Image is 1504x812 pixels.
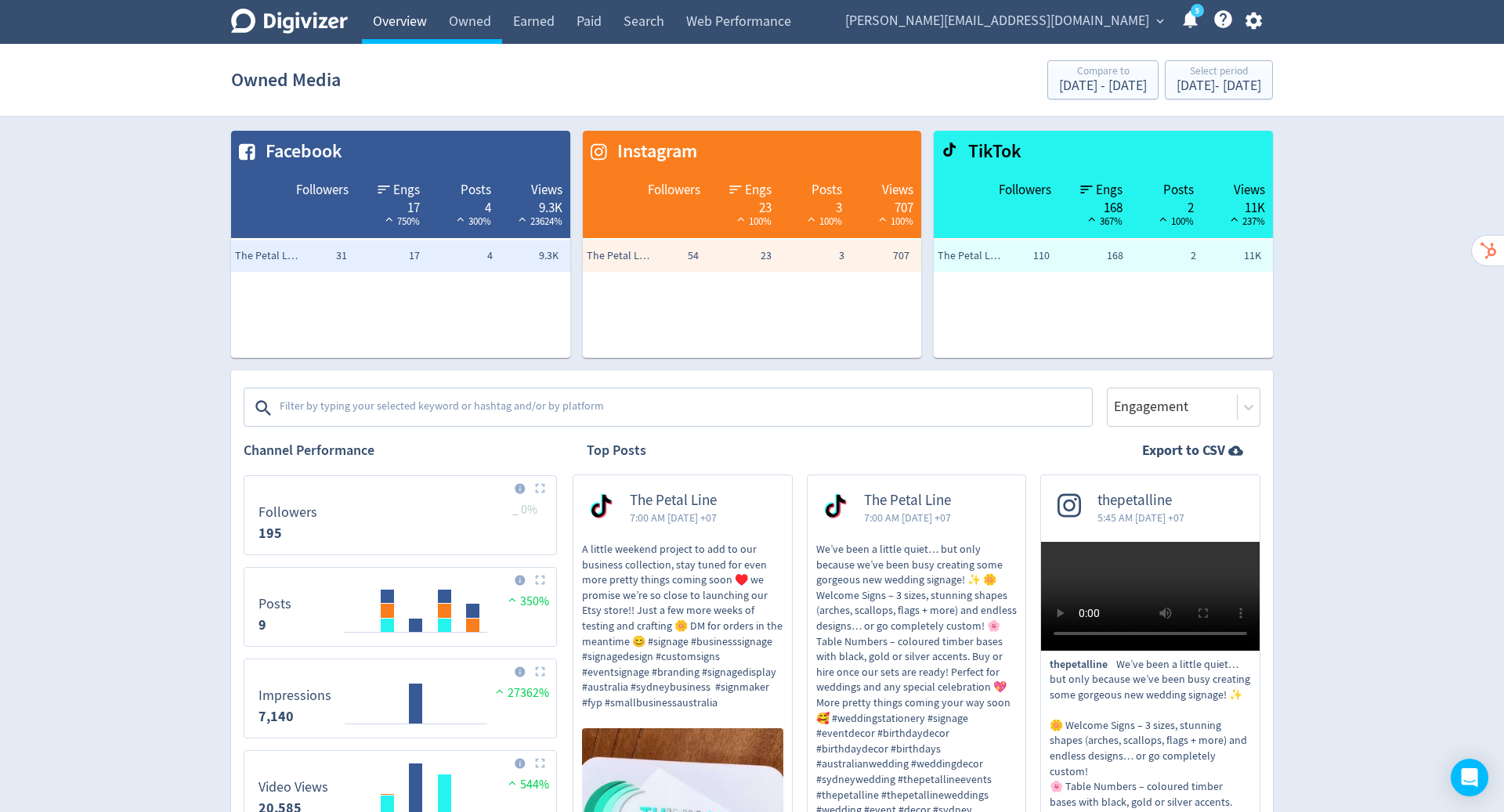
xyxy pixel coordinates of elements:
[864,510,951,525] span: 7:00 AM [DATE] +07
[630,240,703,272] td: 54
[1177,66,1261,79] div: Select period
[583,131,922,358] table: customized table
[492,685,508,697] img: positive-performance.svg
[812,181,842,200] span: Posts
[258,524,282,543] strong: 195
[875,215,913,228] span: 100%
[535,483,545,493] img: Placeholder
[251,574,550,640] svg: Posts 9
[934,131,1273,358] table: customized table
[258,503,317,521] dt: Followers
[435,638,454,649] text: 24/08
[1209,199,1265,211] div: 11K
[733,213,749,225] img: positive-performance-white.svg
[804,213,819,225] img: positive-performance-white.svg
[436,199,491,211] div: 4
[587,441,646,460] h2: Top Posts
[630,510,717,525] span: 7:00 AM [DATE] +07
[1177,79,1261,93] div: [DATE] - [DATE]
[1200,240,1273,272] td: 11K
[1155,215,1194,228] span: 100%
[381,215,420,228] span: 750%
[858,199,913,211] div: 707
[231,55,341,105] h1: Owned Media
[938,248,1000,264] span: The Petal Line
[381,213,397,225] img: positive-performance-white.svg
[1195,5,1199,16] text: 5
[1165,60,1273,99] button: Select period[DATE]- [DATE]
[504,594,520,605] img: positive-performance.svg
[258,687,331,705] dt: Impressions
[393,181,420,200] span: Engs
[535,758,545,768] img: Placeholder
[244,441,557,460] h2: Channel Performance
[1227,215,1265,228] span: 237%
[1059,79,1147,93] div: [DATE] - [DATE]
[231,131,570,358] table: customized table
[1142,441,1225,460] strong: Export to CSV
[407,638,426,649] text: 17/08
[512,502,537,518] span: _ 0%
[1084,213,1100,225] img: positive-performance-black.svg
[251,482,550,548] svg: Followers 195
[882,181,913,200] span: Views
[258,778,328,796] dt: Video Views
[235,248,298,264] span: The Petal Line
[296,181,349,200] span: Followers
[582,542,783,711] p: A little weekend project to add to our business collection, stay tuned for even more pretty thing...
[504,777,520,789] img: positive-performance.svg
[407,730,426,741] text: 17/08
[733,215,772,228] span: 100%
[1163,181,1194,200] span: Posts
[504,777,549,792] span: 544%
[531,181,562,200] span: Views
[378,638,398,649] text: 10/08
[999,181,1051,200] span: Followers
[364,199,420,211] div: 17
[453,215,491,228] span: 300%
[464,638,483,649] text: 31/08
[507,199,562,211] div: 9.3K
[1127,240,1200,272] td: 2
[1096,181,1123,200] span: Engs
[464,730,483,741] text: 31/08
[258,595,291,613] dt: Posts
[609,139,697,165] span: Instagram
[587,248,649,264] span: The Petal Line
[435,730,454,741] text: 24/08
[648,181,700,200] span: Followers
[453,213,468,225] img: positive-performance-white.svg
[864,492,951,510] span: The Petal Line
[875,213,891,225] img: positive-performance-white.svg
[351,240,424,272] td: 17
[1059,66,1147,79] div: Compare to
[848,240,921,272] td: 707
[1097,492,1184,510] span: thepetalline
[515,213,530,225] img: positive-performance-white.svg
[960,139,1021,165] span: TikTok
[1138,199,1194,211] div: 2
[278,240,351,272] td: 31
[1047,60,1159,99] button: Compare to[DATE] - [DATE]
[349,638,369,649] text: 03/08
[349,730,369,741] text: 03/08
[1234,181,1265,200] span: Views
[1191,4,1204,17] a: 5
[1084,215,1123,228] span: 367%
[497,240,569,272] td: 9.3K
[840,9,1168,34] button: [PERSON_NAME][EMAIL_ADDRESS][DOMAIN_NAME]
[258,707,294,726] strong: 7,140
[378,730,398,741] text: 10/08
[1153,14,1167,28] span: expand_more
[492,685,549,701] span: 27362%
[703,240,775,272] td: 23
[461,181,491,200] span: Posts
[981,240,1054,272] td: 110
[535,666,545,677] img: Placeholder
[716,199,772,211] div: 23
[1451,759,1488,796] div: Open Intercom Messenger
[424,240,497,272] td: 4
[251,666,550,731] svg: Impressions 7,140
[1155,213,1171,225] img: positive-performance-black.svg
[804,215,842,228] span: 100%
